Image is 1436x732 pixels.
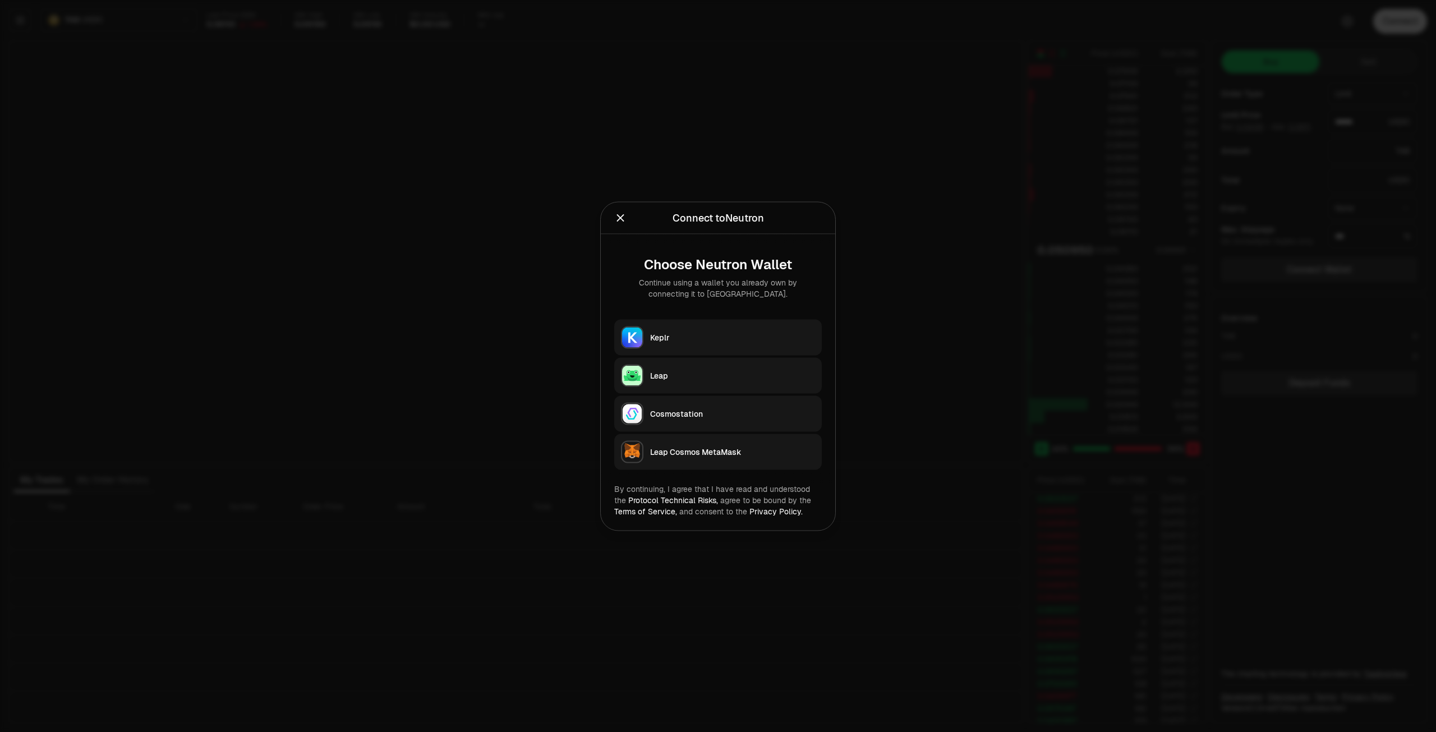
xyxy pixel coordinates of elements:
div: Leap Cosmos MetaMask [650,446,815,457]
div: By continuing, I agree that I have read and understood the agree to be bound by the and consent t... [614,483,822,517]
div: Keplr [650,332,815,343]
a: Privacy Policy. [749,506,803,516]
img: Keplr [622,327,642,347]
a: Terms of Service, [614,506,677,516]
a: Protocol Technical Risks, [628,495,718,505]
img: Leap [622,365,642,385]
button: CosmostationCosmostation [614,395,822,431]
img: Leap Cosmos MetaMask [622,441,642,462]
div: Continue using a wallet you already own by connecting it to [GEOGRAPHIC_DATA]. [623,277,813,299]
button: KeplrKeplr [614,319,822,355]
div: Connect to Neutron [673,210,764,225]
button: Close [614,210,627,225]
button: LeapLeap [614,357,822,393]
div: Leap [650,370,815,381]
button: Leap Cosmos MetaMaskLeap Cosmos MetaMask [614,434,822,469]
img: Cosmostation [622,403,642,423]
div: Cosmostation [650,408,815,419]
div: Choose Neutron Wallet [623,256,813,272]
